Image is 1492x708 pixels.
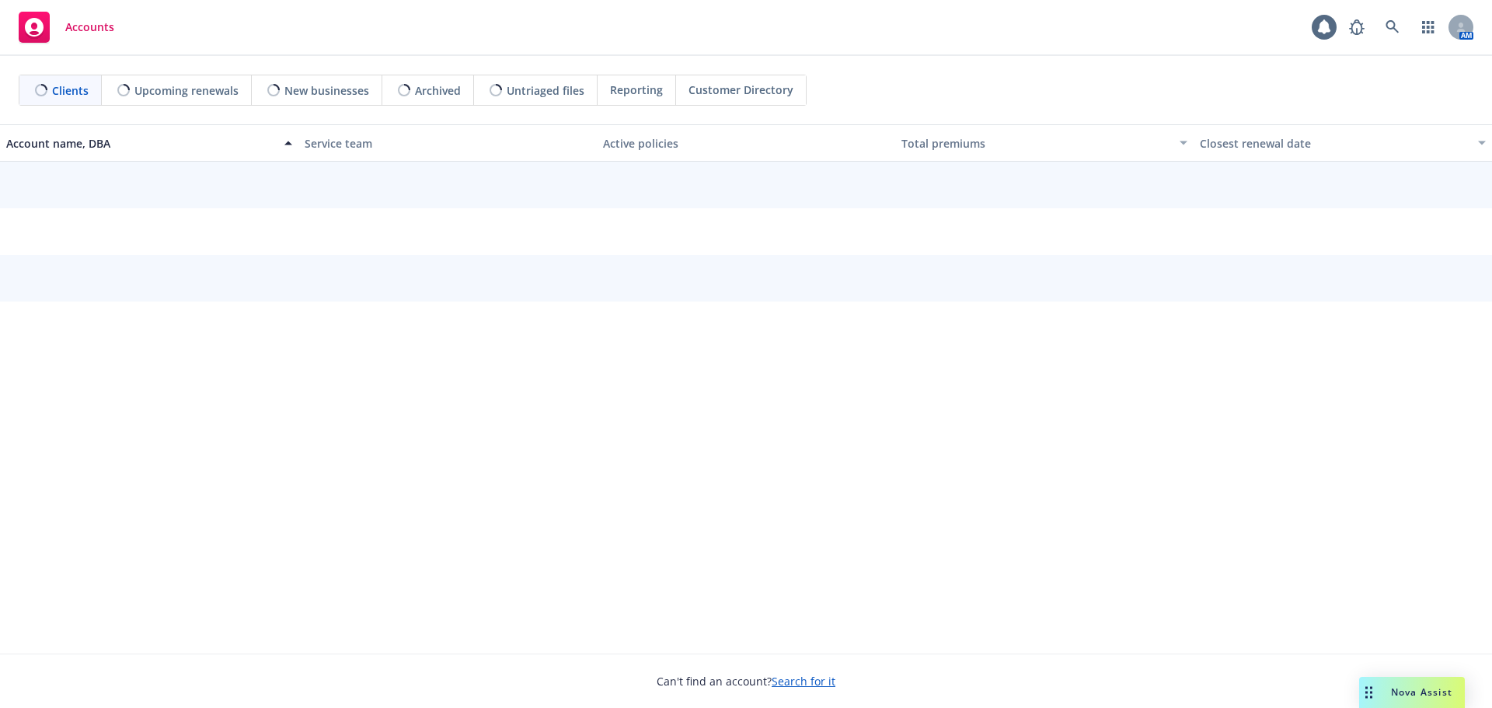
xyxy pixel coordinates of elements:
span: Accounts [65,21,114,33]
div: Drag to move [1359,677,1379,708]
span: Customer Directory [688,82,793,98]
button: Closest renewal date [1194,124,1492,162]
div: Service team [305,135,591,152]
div: Total premiums [901,135,1170,152]
a: Switch app [1413,12,1444,43]
span: Upcoming renewals [134,82,239,99]
button: Total premiums [895,124,1194,162]
button: Active policies [597,124,895,162]
span: Nova Assist [1391,685,1452,699]
a: Search [1377,12,1408,43]
span: Untriaged files [507,82,584,99]
a: Report a Bug [1341,12,1372,43]
div: Account name, DBA [6,135,275,152]
a: Search for it [772,674,835,689]
span: Reporting [610,82,663,98]
button: Nova Assist [1359,677,1465,708]
span: Clients [52,82,89,99]
a: Accounts [12,5,120,49]
div: Closest renewal date [1200,135,1469,152]
div: Active policies [603,135,889,152]
span: New businesses [284,82,369,99]
span: Archived [415,82,461,99]
span: Can't find an account? [657,673,835,689]
button: Service team [298,124,597,162]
